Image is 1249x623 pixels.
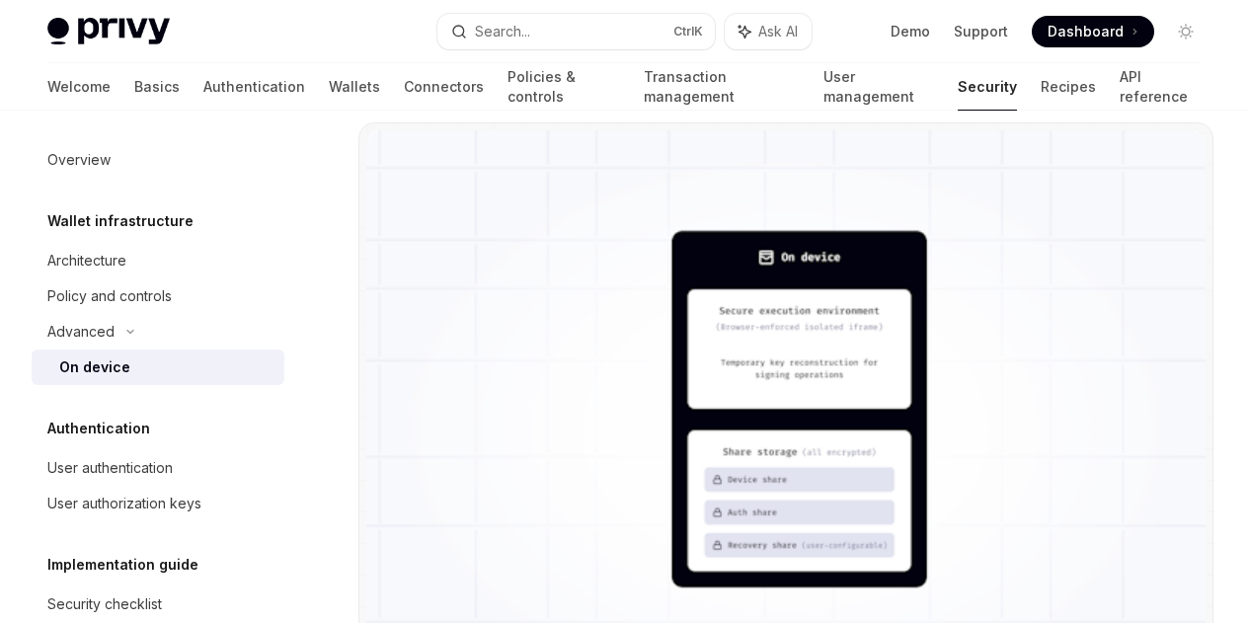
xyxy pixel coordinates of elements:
[644,63,800,111] a: Transaction management
[404,63,484,111] a: Connectors
[891,22,930,41] a: Demo
[1170,16,1202,47] button: Toggle dark mode
[47,553,198,577] h5: Implementation guide
[1048,22,1124,41] span: Dashboard
[1041,63,1096,111] a: Recipes
[758,22,798,41] span: Ask AI
[32,278,284,314] a: Policy and controls
[32,350,284,385] a: On device
[47,18,170,45] img: light logo
[1120,63,1202,111] a: API reference
[32,486,284,521] a: User authorization keys
[32,586,284,622] a: Security checklist
[475,20,530,43] div: Search...
[47,592,162,616] div: Security checklist
[32,142,284,178] a: Overview
[954,22,1008,41] a: Support
[47,492,201,515] div: User authorization keys
[673,24,703,39] span: Ctrl K
[32,450,284,486] a: User authentication
[47,417,150,440] h5: Authentication
[1032,16,1154,47] a: Dashboard
[47,456,173,480] div: User authentication
[203,63,305,111] a: Authentication
[329,63,380,111] a: Wallets
[47,249,126,273] div: Architecture
[134,63,180,111] a: Basics
[47,284,172,308] div: Policy and controls
[47,209,194,233] h5: Wallet infrastructure
[47,148,111,172] div: Overview
[823,63,934,111] a: User management
[59,355,130,379] div: On device
[47,320,115,344] div: Advanced
[958,63,1017,111] a: Security
[47,63,111,111] a: Welcome
[725,14,812,49] button: Ask AI
[437,14,715,49] button: Search...CtrlK
[32,243,284,278] a: Architecture
[507,63,620,111] a: Policies & controls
